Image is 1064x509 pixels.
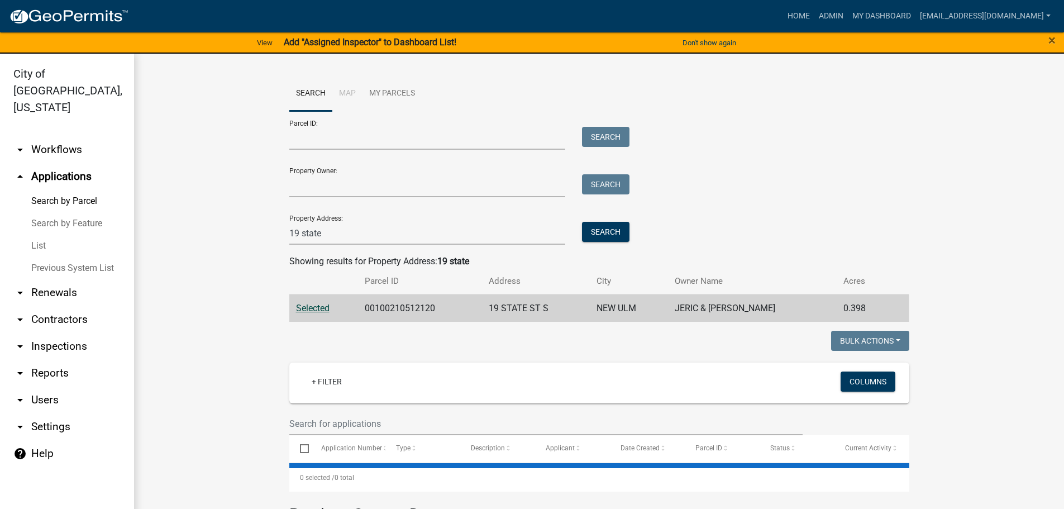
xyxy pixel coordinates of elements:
i: arrow_drop_down [13,143,27,156]
datatable-header-cell: Type [385,435,460,462]
datatable-header-cell: Application Number [311,435,385,462]
datatable-header-cell: Description [460,435,535,462]
span: Applicant [546,444,575,452]
th: Parcel ID [358,268,481,294]
button: Bulk Actions [831,331,909,351]
div: Showing results for Property Address: [289,255,909,268]
span: Type [396,444,411,452]
th: City [590,268,668,294]
a: Selected [296,303,330,313]
a: [EMAIL_ADDRESS][DOMAIN_NAME] [915,6,1055,27]
i: arrow_drop_down [13,420,27,434]
span: Current Activity [845,444,891,452]
datatable-header-cell: Date Created [610,435,685,462]
span: Parcel ID [695,444,722,452]
button: Search [582,174,629,194]
datatable-header-cell: Parcel ID [685,435,760,462]
strong: Add "Assigned Inspector" to Dashboard List! [284,37,456,47]
span: Application Number [321,444,382,452]
th: Address [482,268,590,294]
th: Acres [837,268,889,294]
button: Search [582,127,629,147]
datatable-header-cell: Select [289,435,311,462]
span: Description [471,444,505,452]
datatable-header-cell: Current Activity [834,435,909,462]
td: NEW ULM [590,294,668,322]
a: Admin [814,6,848,27]
button: Columns [841,372,895,392]
a: My Dashboard [848,6,915,27]
span: Status [770,444,790,452]
i: arrow_drop_down [13,340,27,353]
td: 00100210512120 [358,294,481,322]
button: Don't show again [678,34,741,52]
i: arrow_drop_up [13,170,27,183]
a: Home [783,6,814,27]
i: help [13,447,27,460]
a: + Filter [303,372,351,392]
a: Search [289,76,332,112]
a: View [252,34,277,52]
div: 0 total [289,464,909,492]
datatable-header-cell: Applicant [535,435,610,462]
i: arrow_drop_down [13,313,27,326]
td: JERIC & [PERSON_NAME] [668,294,836,322]
strong: 19 state [437,256,469,267]
span: × [1048,32,1056,48]
i: arrow_drop_down [13,393,27,407]
i: arrow_drop_down [13,367,27,380]
span: Date Created [621,444,660,452]
a: My Parcels [362,76,422,112]
button: Close [1048,34,1056,47]
span: 0 selected / [300,474,335,482]
button: Search [582,222,629,242]
datatable-header-cell: Status [760,435,834,462]
i: arrow_drop_down [13,286,27,299]
td: 0.398 [837,294,889,322]
input: Search for applications [289,412,803,435]
th: Owner Name [668,268,836,294]
td: 19 STATE ST S [482,294,590,322]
